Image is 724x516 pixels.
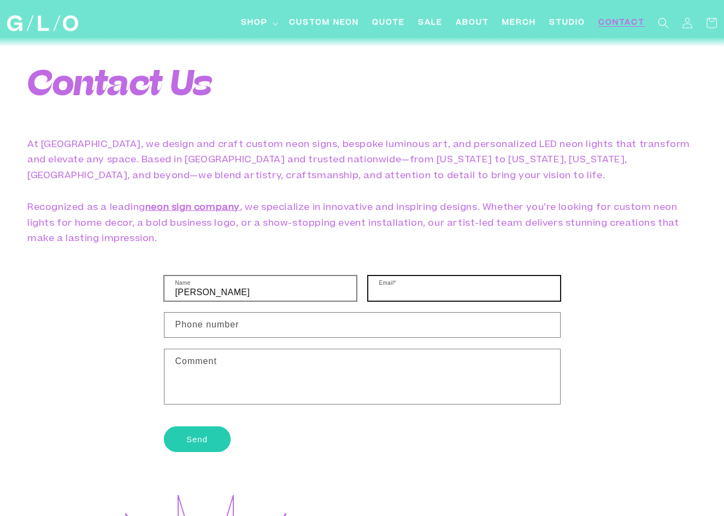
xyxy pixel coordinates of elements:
input: Name [164,276,356,301]
span: Shop [241,17,268,29]
summary: Search [651,11,675,35]
input: Email [368,276,560,301]
iframe: Chat Widget [527,363,724,516]
span: Contact [598,17,645,29]
a: SALE [411,11,449,36]
span: SALE [418,17,443,29]
span: About [456,17,489,29]
a: Studio [543,11,592,36]
a: Custom Neon [282,11,366,36]
a: neon sign company [145,203,240,212]
span: Custom Neon [289,17,359,29]
a: About [449,11,496,36]
summary: Shop [234,11,282,36]
a: Contact [592,11,651,36]
span: Quote [372,17,405,29]
a: Merch [496,11,543,36]
a: GLO Studio [3,11,83,36]
a: Quote [366,11,411,36]
img: GLO Studio [7,15,78,31]
input: Phone number [164,313,560,337]
span: Studio [549,17,585,29]
button: Send [164,426,231,452]
span: Merch [502,17,536,29]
